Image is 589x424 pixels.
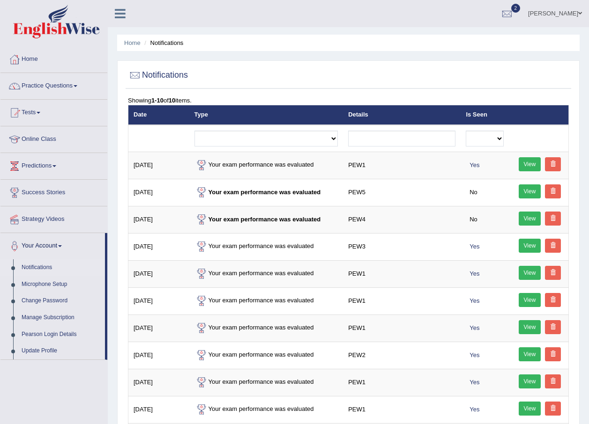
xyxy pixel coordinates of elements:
[128,342,189,369] td: [DATE]
[128,68,188,82] h2: Notifications
[466,214,481,224] span: No
[519,402,541,416] a: View
[466,296,483,306] span: Yes
[466,404,483,414] span: Yes
[128,206,189,233] td: [DATE]
[189,152,343,179] td: Your exam performance was evaluated
[189,260,343,287] td: Your exam performance was evaluated
[519,347,541,361] a: View
[194,216,321,223] strong: Your exam performance was evaluated
[189,396,343,423] td: Your exam performance was evaluated
[511,4,521,13] span: 2
[519,184,541,198] a: View
[466,187,481,197] span: No
[128,314,189,342] td: [DATE]
[545,320,561,334] a: Delete
[128,287,189,314] td: [DATE]
[134,111,147,118] a: Date
[142,38,183,47] li: Notifications
[343,314,461,342] td: PEW1
[466,111,487,118] a: Is Seen
[189,287,343,314] td: Your exam performance was evaluated
[343,233,461,260] td: PEW3
[0,153,107,176] a: Predictions
[545,293,561,307] a: Delete
[17,259,105,276] a: Notifications
[519,266,541,280] a: View
[466,377,483,387] span: Yes
[545,212,561,226] a: Delete
[189,342,343,369] td: Your exam performance was evaluated
[0,206,107,230] a: Strategy Videos
[128,396,189,423] td: [DATE]
[0,73,107,96] a: Practice Questions
[128,96,569,105] div: Showing of items.
[343,342,461,369] td: PEW2
[545,184,561,198] a: Delete
[545,374,561,388] a: Delete
[0,100,107,123] a: Tests
[128,260,189,287] td: [DATE]
[0,46,107,70] a: Home
[17,276,105,293] a: Microphone Setup
[545,266,561,280] a: Delete
[0,180,107,203] a: Success Stories
[343,152,461,179] td: PEW1
[519,320,541,334] a: View
[343,179,461,206] td: PEW5
[466,160,483,170] span: Yes
[124,39,141,46] a: Home
[519,212,541,226] a: View
[17,292,105,309] a: Change Password
[17,309,105,326] a: Manage Subscription
[17,343,105,359] a: Update Profile
[0,233,105,256] a: Your Account
[545,157,561,171] a: Delete
[466,350,483,360] span: Yes
[545,239,561,253] a: Delete
[194,189,321,196] strong: Your exam performance was evaluated
[194,111,208,118] a: Type
[343,369,461,396] td: PEW1
[519,239,541,253] a: View
[189,369,343,396] td: Your exam performance was evaluated
[17,326,105,343] a: Pearson Login Details
[169,97,175,104] b: 10
[343,287,461,314] td: PEW1
[128,233,189,260] td: [DATE]
[545,402,561,416] a: Delete
[519,293,541,307] a: View
[189,314,343,342] td: Your exam performance was evaluated
[466,323,483,333] span: Yes
[151,97,164,104] b: 1-10
[189,233,343,260] td: Your exam performance was evaluated
[0,126,107,150] a: Online Class
[128,179,189,206] td: [DATE]
[343,260,461,287] td: PEW1
[128,369,189,396] td: [DATE]
[128,152,189,179] td: [DATE]
[545,347,561,361] a: Delete
[519,157,541,171] a: View
[466,269,483,278] span: Yes
[343,396,461,423] td: PEW1
[348,111,368,118] a: Details
[519,374,541,388] a: View
[343,206,461,233] td: PEW4
[466,241,483,251] span: Yes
